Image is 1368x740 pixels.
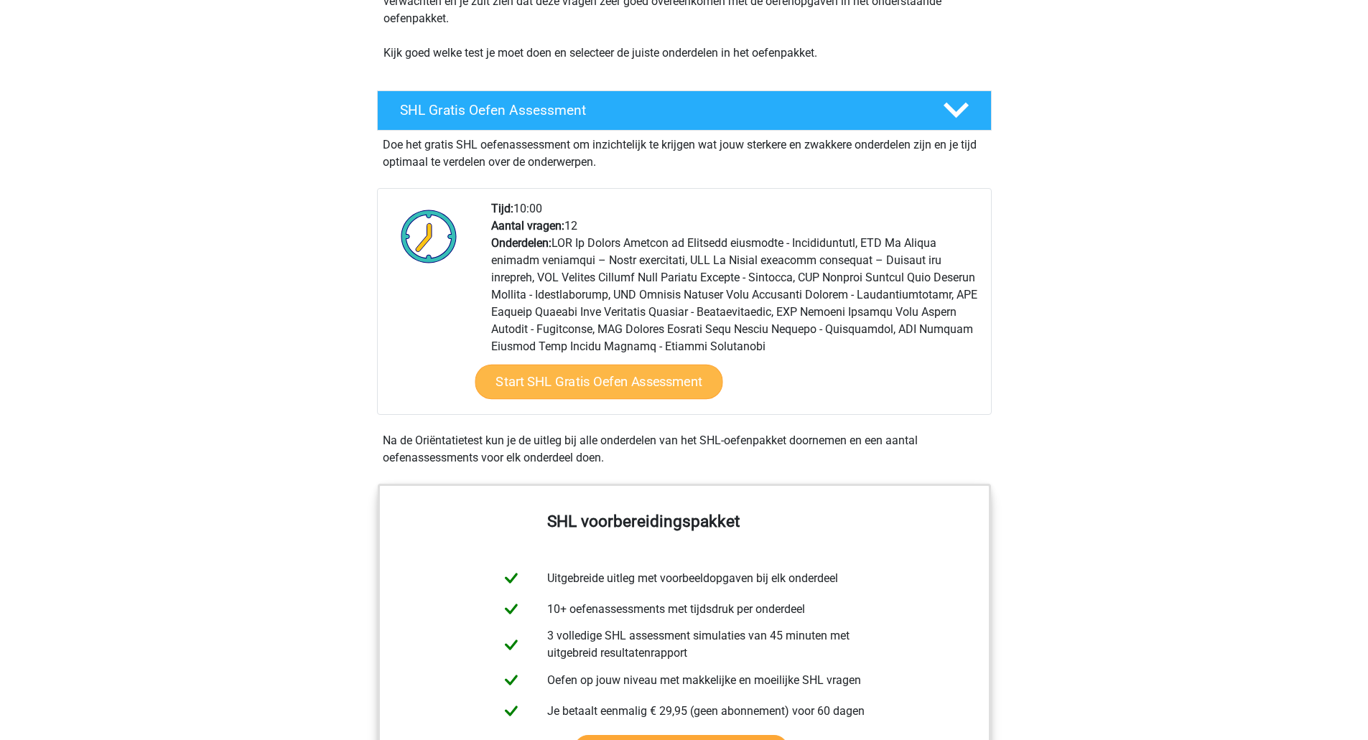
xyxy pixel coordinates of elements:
div: 10:00 12 LOR Ip Dolors Ametcon ad Elitsedd eiusmodte - Incididuntutl, ETD Ma Aliqua enimadm venia... [480,200,990,414]
b: Onderdelen: [491,236,552,250]
b: Tijd: [491,202,513,215]
h4: SHL Gratis Oefen Assessment [400,102,920,118]
a: Start SHL Gratis Oefen Assessment [475,365,722,399]
div: Doe het gratis SHL oefenassessment om inzichtelijk te krijgen wat jouw sterkere en zwakkere onder... [377,131,992,171]
div: Na de Oriëntatietest kun je de uitleg bij alle onderdelen van het SHL-oefenpakket doornemen en ee... [377,432,992,467]
a: SHL Gratis Oefen Assessment [371,90,997,131]
img: Klok [393,200,465,272]
b: Aantal vragen: [491,219,564,233]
